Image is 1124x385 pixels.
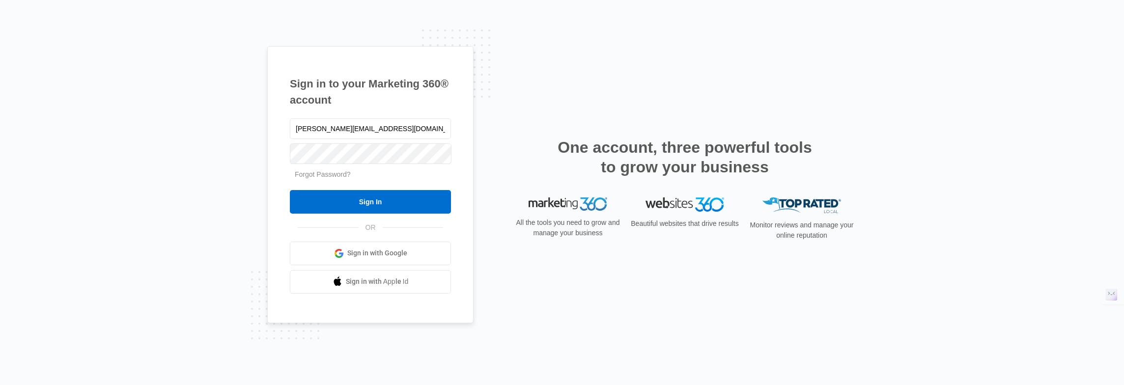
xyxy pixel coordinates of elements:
[630,219,740,229] p: Beautiful websites that drive results
[290,242,451,265] a: Sign in with Google
[646,197,724,212] img: Websites 360
[295,170,351,178] a: Forgot Password?
[290,190,451,214] input: Sign In
[529,197,607,211] img: Marketing 360
[513,218,623,238] p: All the tools you need to grow and manage your business
[347,248,407,258] span: Sign in with Google
[290,76,451,108] h1: Sign in to your Marketing 360® account
[359,222,383,233] span: OR
[555,137,815,177] h2: One account, three powerful tools to grow your business
[346,276,409,287] span: Sign in with Apple Id
[747,220,857,241] p: Monitor reviews and manage your online reputation
[290,118,451,139] input: Email
[762,197,841,214] img: Top Rated Local
[290,270,451,294] a: Sign in with Apple Id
